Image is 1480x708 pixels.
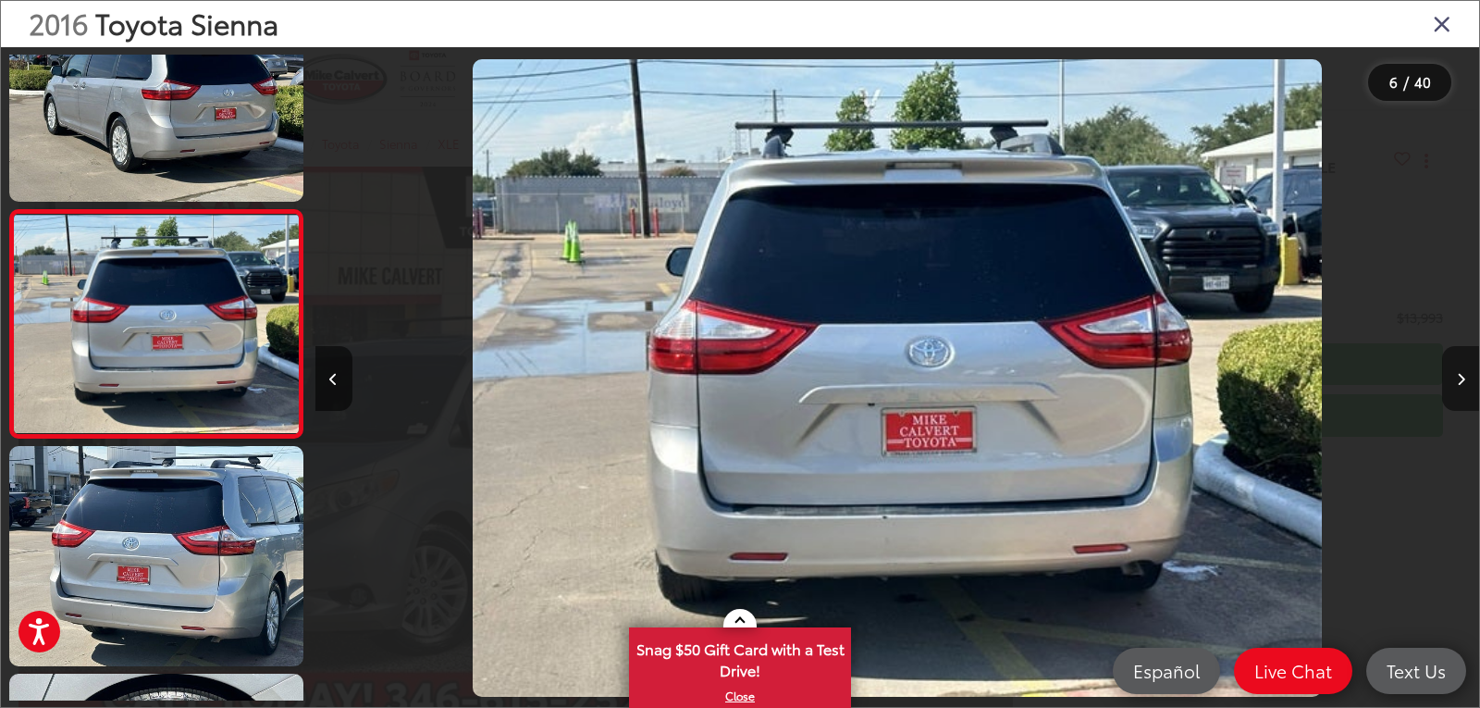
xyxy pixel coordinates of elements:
img: 2016 Toyota Sienna XLE [473,59,1322,697]
span: 6 [1389,71,1398,92]
a: Live Chat [1234,648,1352,694]
img: 2016 Toyota Sienna XLE [11,215,302,432]
span: Español [1124,659,1209,682]
span: Live Chat [1245,659,1341,682]
a: Español [1113,648,1220,694]
div: 2016 Toyota Sienna XLE 5 [315,59,1479,697]
span: 2016 [29,3,88,43]
i: Close gallery [1433,11,1451,35]
span: / [1401,76,1411,89]
button: Next image [1442,346,1479,411]
span: 40 [1414,71,1431,92]
a: Text Us [1366,648,1466,694]
button: Previous image [315,346,352,411]
span: Snag $50 Gift Card with a Test Drive! [631,629,849,686]
img: 2016 Toyota Sienna XLE [6,444,306,669]
span: Text Us [1377,659,1455,682]
span: Toyota Sienna [95,3,278,43]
